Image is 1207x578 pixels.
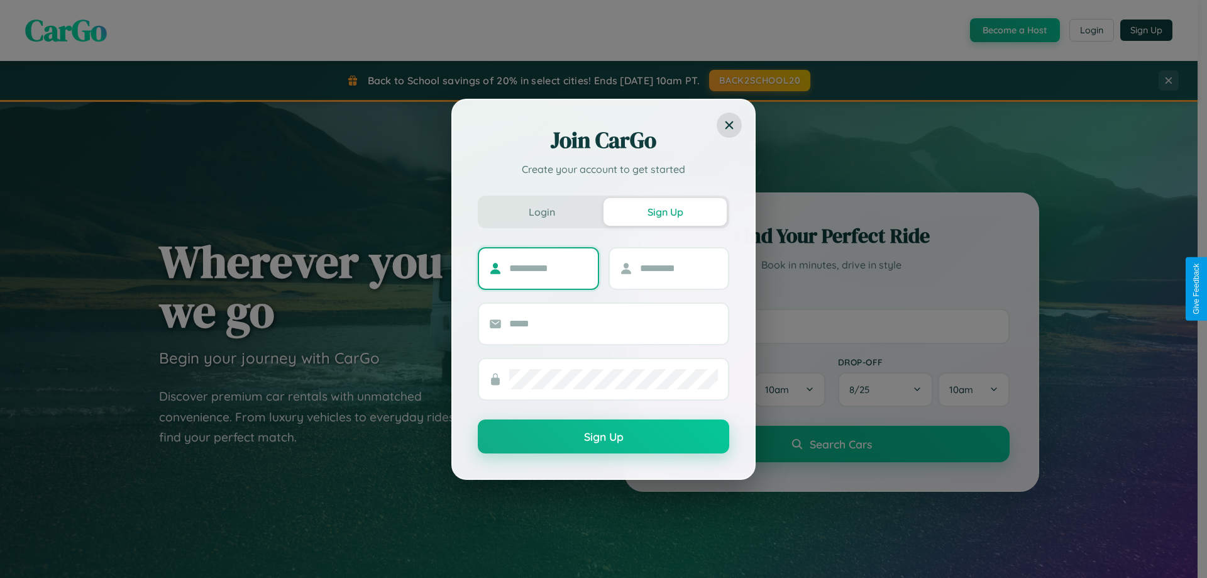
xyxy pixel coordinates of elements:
[478,420,729,453] button: Sign Up
[603,198,727,226] button: Sign Up
[478,125,729,155] h2: Join CarGo
[478,162,729,177] p: Create your account to get started
[1192,264,1201,314] div: Give Feedback
[480,198,603,226] button: Login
